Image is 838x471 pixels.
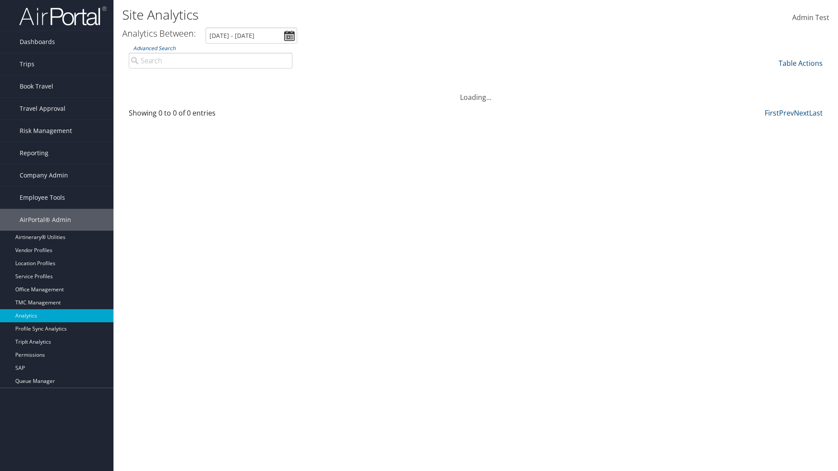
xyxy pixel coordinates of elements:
[20,53,34,75] span: Trips
[20,164,68,186] span: Company Admin
[20,187,65,208] span: Employee Tools
[122,27,196,39] h3: Analytics Between:
[122,82,829,102] div: Loading...
[792,13,829,22] span: Admin Test
[20,31,55,53] span: Dashboards
[792,4,829,31] a: Admin Test
[20,142,48,164] span: Reporting
[20,75,53,97] span: Book Travel
[779,58,823,68] a: Table Actions
[779,108,794,118] a: Prev
[20,209,71,231] span: AirPortal® Admin
[765,108,779,118] a: First
[794,108,809,118] a: Next
[122,6,594,24] h1: Site Analytics
[129,108,292,123] div: Showing 0 to 0 of 0 entries
[133,44,175,52] a: Advanced Search
[20,98,65,119] span: Travel Approval
[19,6,106,26] img: airportal-logo.png
[206,27,297,44] input: [DATE] - [DATE]
[129,53,292,68] input: Advanced Search
[20,120,72,142] span: Risk Management
[809,108,823,118] a: Last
